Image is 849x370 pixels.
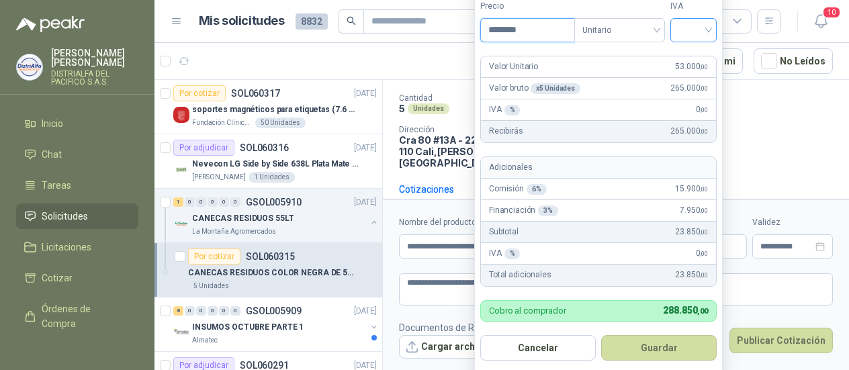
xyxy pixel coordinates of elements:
[696,247,708,260] span: 0
[582,20,657,40] span: Unitario
[489,247,520,260] p: IVA
[219,306,229,316] div: 0
[173,197,183,207] div: 1
[399,134,523,169] p: Cra 80 #13A - 221 oficina 110 Cali , [PERSON_NAME][GEOGRAPHIC_DATA]
[480,335,596,361] button: Cancelar
[16,111,138,136] a: Inicio
[173,306,183,316] div: 8
[192,226,276,237] p: La Montaña Agromercados
[173,194,379,237] a: 1 0 0 0 0 0 GSOL005910[DATE] Company LogoCANECAS RESIDUOS 55LTLa Montaña Agromercados
[16,234,138,260] a: Licitaciones
[399,320,515,335] p: Documentos de Referencia
[489,226,519,238] p: Subtotal
[296,13,328,30] span: 8832
[173,85,226,101] div: Por cotizar
[527,184,547,195] div: 6 %
[173,107,189,123] img: Company Logo
[246,306,302,316] p: GSOL005909
[489,125,523,138] p: Recibirás
[16,142,138,167] a: Chat
[240,143,289,152] p: SOL060316
[173,324,189,340] img: Company Logo
[700,106,708,113] span: ,00
[16,173,138,198] a: Tareas
[399,103,405,114] p: 5
[17,54,42,80] img: Company Logo
[154,134,382,189] a: Por adjudicarSOL060316[DATE] Company LogoNevecon LG Side by Side 638L Plata Mate Disp. de agua/hi...
[489,60,538,73] p: Valor Unitario
[188,248,240,265] div: Por cotizar
[51,48,138,67] p: [PERSON_NAME] [PERSON_NAME]
[399,93,551,103] p: Cantidad
[408,103,449,114] div: Unidades
[192,118,253,128] p: Fundación Clínica Shaio
[42,240,91,255] span: Licitaciones
[675,226,708,238] span: 23.850
[489,269,551,281] p: Total adicionales
[489,82,580,95] p: Valor bruto
[230,197,240,207] div: 0
[42,302,126,331] span: Órdenes de Compra
[670,82,708,95] span: 265.000
[354,196,377,209] p: [DATE]
[675,183,708,195] span: 15.900
[354,142,377,154] p: [DATE]
[192,321,304,334] p: INSUMOS OCTUBRE PARTE 1
[700,207,708,214] span: ,00
[255,118,306,128] div: 50 Unidades
[700,128,708,135] span: ,00
[700,228,708,236] span: ,00
[489,306,566,315] p: Cobro al comprador
[185,306,195,316] div: 0
[697,307,708,316] span: ,00
[680,204,708,217] span: 7.950
[208,306,218,316] div: 0
[700,185,708,193] span: ,00
[700,63,708,71] span: ,00
[399,125,523,134] p: Dirección
[173,216,189,232] img: Company Logo
[489,204,558,217] p: Financiación
[16,265,138,291] a: Cotizar
[538,205,558,216] div: 3 %
[42,178,71,193] span: Tareas
[399,182,454,197] div: Cotizaciones
[231,89,280,98] p: SOL060317
[700,85,708,92] span: ,00
[399,335,496,359] button: Cargar archivo
[42,271,73,285] span: Cotizar
[192,212,294,225] p: CANECAS RESIDUOS 55LT
[240,361,289,370] p: SOL060291
[42,209,88,224] span: Solicitudes
[700,250,708,257] span: ,00
[192,172,246,183] p: [PERSON_NAME]
[354,87,377,100] p: [DATE]
[700,271,708,279] span: ,00
[42,116,63,131] span: Inicio
[347,16,356,26] span: search
[196,197,206,207] div: 0
[531,83,580,94] div: x 5 Unidades
[752,216,833,229] label: Validez
[246,197,302,207] p: GSOL005910
[249,172,295,183] div: 1 Unidades
[489,161,532,174] p: Adicionales
[663,305,708,316] span: 288.850
[16,16,85,32] img: Logo peakr
[173,140,234,156] div: Por adjudicar
[601,335,717,361] button: Guardar
[154,80,382,134] a: Por cotizarSOL060317[DATE] Company Logosoportes magnéticos para etiquetas (7.6 cm x 12.6 cm)Funda...
[489,103,520,116] p: IVA
[188,281,234,291] div: 5 Unidades
[16,203,138,229] a: Solicitudes
[670,125,708,138] span: 265.000
[192,158,359,171] p: Nevecon LG Side by Side 638L Plata Mate Disp. de agua/hielo MOD GS66SPY
[675,269,708,281] span: 23.850
[354,305,377,318] p: [DATE]
[154,243,382,297] a: Por cotizarSOL060315CANECAS RESIDUOS COLOR NEGRA DE 55LT5 Unidades
[173,303,379,346] a: 8 0 0 0 0 0 GSOL005909[DATE] Company LogoINSUMOS OCTUBRE PARTE 1Almatec
[192,103,359,116] p: soportes magnéticos para etiquetas (7.6 cm x 12.6 cm)
[199,11,285,31] h1: Mis solicitudes
[675,60,708,73] span: 53.000
[399,216,560,229] label: Nombre del producto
